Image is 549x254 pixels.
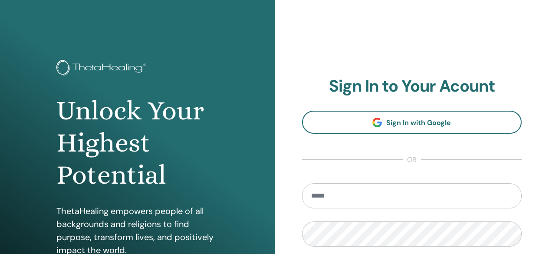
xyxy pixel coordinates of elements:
[403,155,421,165] span: or
[56,95,218,191] h1: Unlock Your Highest Potential
[386,118,451,127] span: Sign In with Google
[302,76,522,96] h2: Sign In to Your Acount
[302,111,522,134] a: Sign In with Google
